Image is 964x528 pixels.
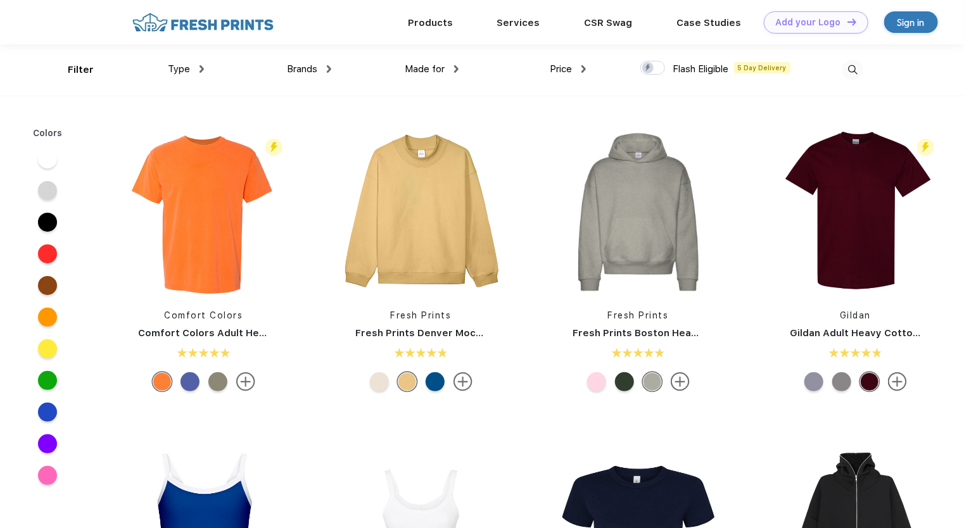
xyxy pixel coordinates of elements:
img: dropdown.png [581,65,586,73]
span: Brands [287,63,317,75]
span: Made for [405,63,445,75]
div: Colors [23,127,72,140]
img: fo%20logo%202.webp [129,11,277,34]
div: Sign in [897,15,925,30]
a: Comfort Colors Adult Heavyweight T-Shirt [139,327,346,339]
div: Sandstone [208,372,227,391]
a: Fresh Prints [608,310,669,320]
span: Flash Eligible [673,63,729,75]
img: DT [847,18,856,25]
a: Gildan [840,310,871,320]
a: Products [408,17,453,28]
div: Periwinkle [181,372,200,391]
div: Maroon [860,372,879,391]
img: func=resize&h=266 [337,128,505,296]
img: dropdown.png [327,65,331,73]
img: more.svg [453,372,472,391]
img: more.svg [671,372,690,391]
a: Gildan Adult Heavy Cotton T-Shirt [790,327,955,339]
img: func=resize&h=266 [120,128,288,296]
div: Add your Logo [776,17,841,28]
div: Bahama Yellow [398,372,417,391]
div: Forest Green [615,372,634,391]
div: Gravel [832,372,851,391]
img: func=resize&h=266 [554,128,723,296]
div: Pink [587,372,606,391]
img: dropdown.png [454,65,459,73]
img: func=resize&h=266 [771,128,940,296]
img: more.svg [888,372,907,391]
div: Sport Grey [804,372,823,391]
a: Sign in [884,11,938,33]
img: desktop_search.svg [842,60,863,80]
span: Price [550,63,572,75]
span: 5 Day Delivery [734,62,790,73]
div: Filter [68,63,94,77]
a: Comfort Colors [165,310,243,320]
span: Type [168,63,190,75]
a: Fresh Prints Denver Mock Neck Heavyweight Sweatshirt [356,327,631,339]
a: Fresh Prints Boston Heavyweight Hoodie [573,327,773,339]
div: Burnt Orange [153,372,172,391]
img: more.svg [236,372,255,391]
img: flash_active_toggle.svg [917,139,934,156]
div: Royal Blue [426,372,445,391]
a: Fresh Prints [391,310,452,320]
img: dropdown.png [200,65,204,73]
div: Heathered Grey [643,372,662,391]
div: Buttermilk [370,372,389,391]
img: flash_active_toggle.svg [265,139,282,156]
